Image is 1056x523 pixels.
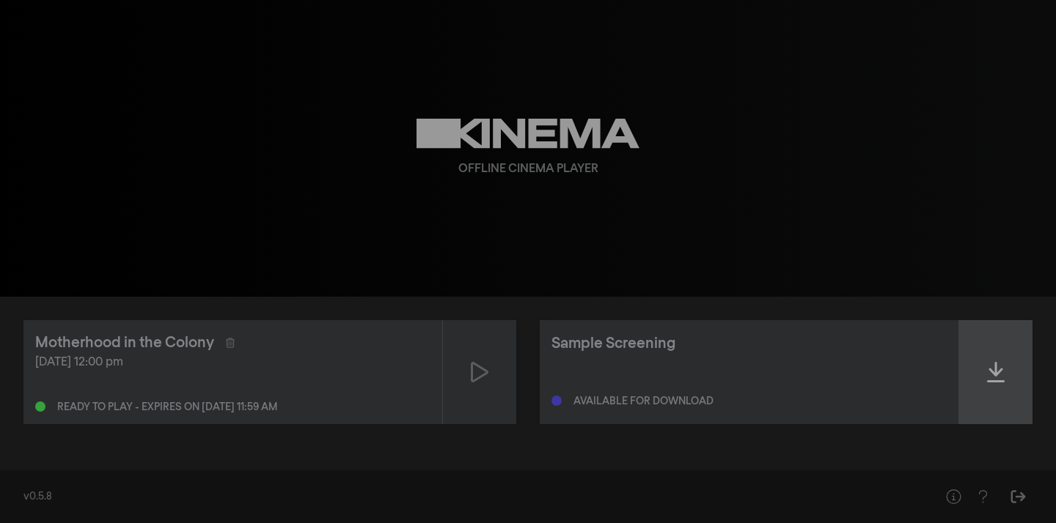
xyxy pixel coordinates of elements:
div: v0.5.8 [23,489,909,505]
div: Sample Screening [551,333,675,355]
button: Help [939,482,968,511]
div: Ready to play - expires on [DATE] 11:59 am [57,402,277,412]
button: Sign Out [1003,482,1033,511]
button: Help [968,482,997,511]
div: Motherhood in the Colony [35,332,214,354]
div: [DATE] 12:00 pm [35,354,430,371]
div: Offline Cinema Player [458,160,598,178]
div: Available for download [573,396,714,407]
